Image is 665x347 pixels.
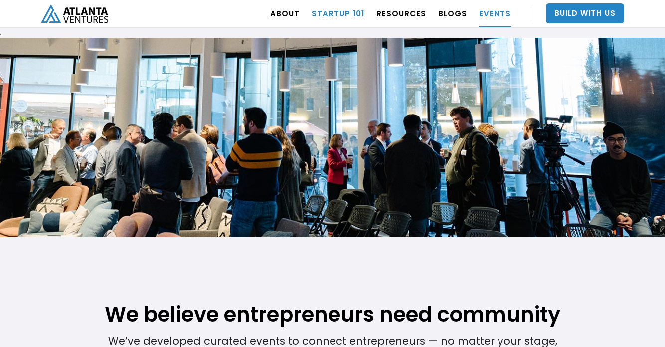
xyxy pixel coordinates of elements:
[546,3,624,23] a: Build With Us
[51,250,614,329] h1: We believe entrepreneurs need community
